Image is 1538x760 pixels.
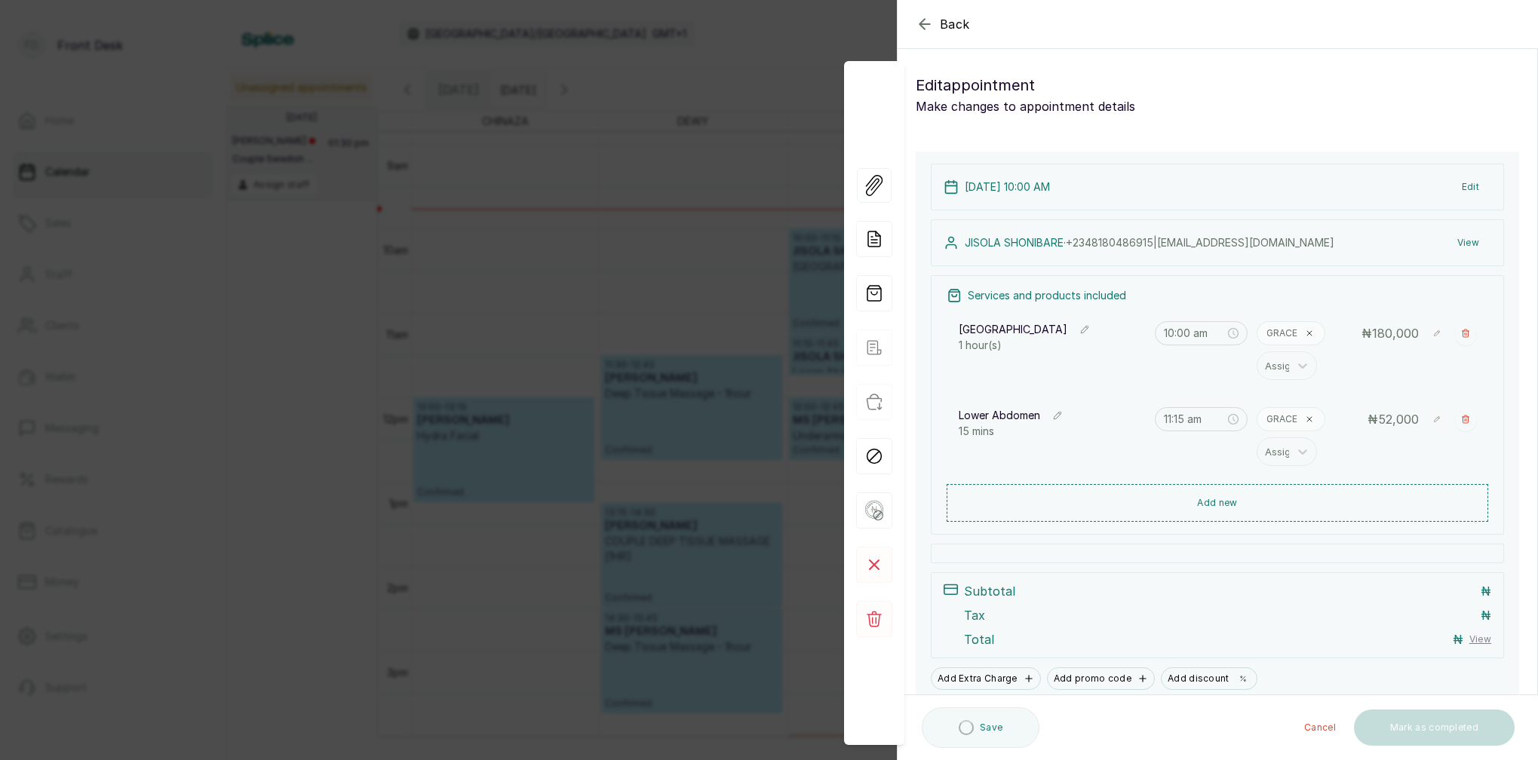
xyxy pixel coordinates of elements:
[1292,709,1348,746] button: Cancel
[1161,667,1257,690] button: Add discount
[1354,709,1515,746] button: Mark as completed
[1372,326,1419,341] span: 180,000
[1047,667,1155,690] button: Add promo code
[1361,324,1419,342] p: ₦
[931,667,1041,690] button: Add Extra Charge
[1453,630,1463,648] p: ₦
[964,606,985,624] p: Tax
[964,630,994,648] p: Total
[1481,582,1491,600] p: ₦
[1450,173,1491,201] button: Edit
[1164,411,1226,427] input: Select time
[968,288,1126,303] p: Services and products included
[1469,633,1491,645] button: View
[959,408,1040,423] p: Lower Abdomen
[1164,325,1226,342] input: Select time
[922,707,1039,748] button: Save
[965,179,1050,195] p: [DATE] 10:00 AM
[959,424,1146,439] p: 15 mins
[940,15,970,33] span: Back
[1266,327,1297,339] p: GRACE
[1445,229,1491,256] button: View
[1378,412,1419,427] span: 52,000
[1066,236,1334,249] span: +234 8180486915 | [EMAIL_ADDRESS][DOMAIN_NAME]
[947,484,1488,522] button: Add new
[959,338,1146,353] p: 1 hour(s)
[965,235,1334,250] p: JISOLA SHONIBARE ·
[964,582,1015,600] p: Subtotal
[916,15,970,33] button: Back
[1266,413,1297,425] p: GRACE
[916,97,1519,115] p: Make changes to appointment details
[1481,606,1491,624] p: ₦
[1368,410,1419,428] p: ₦
[916,73,1035,97] span: Edit appointment
[959,322,1067,337] p: [GEOGRAPHIC_DATA]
